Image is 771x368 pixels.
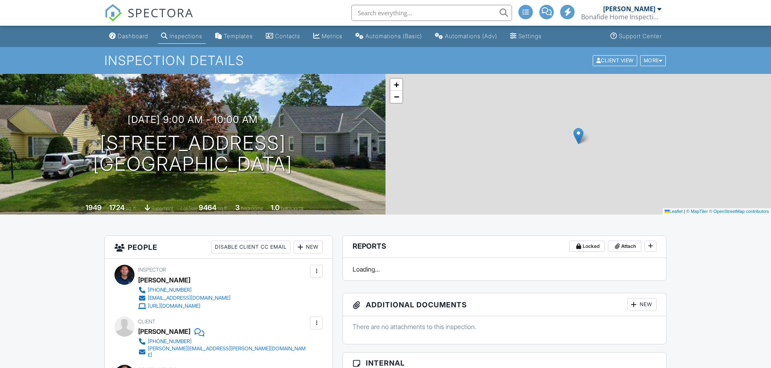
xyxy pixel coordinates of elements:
div: 1724 [109,203,124,212]
h1: Inspection Details [104,53,667,67]
div: [PERSON_NAME] [603,5,655,13]
div: New [294,241,323,254]
a: Zoom out [390,91,402,103]
div: 1949 [86,203,102,212]
span: bathrooms [281,205,304,211]
input: Search everything... [351,5,512,21]
span: | [684,209,685,214]
span: Client [138,319,155,325]
div: Metrics [322,33,343,39]
div: Contacts [275,33,300,39]
div: 1.0 [271,203,279,212]
a: Templates [212,29,256,44]
div: Dashboard [118,33,148,39]
div: [PERSON_NAME][EMAIL_ADDRESS][PERSON_NAME][DOMAIN_NAME] [148,346,308,358]
div: [EMAIL_ADDRESS][DOMAIN_NAME] [148,295,230,301]
span: sq. ft. [126,205,137,211]
a: Metrics [310,29,346,44]
a: Zoom in [390,79,402,91]
h3: [DATE] 9:00 am - 10:00 am [128,114,258,125]
div: [PHONE_NUMBER] [148,287,192,293]
a: [PERSON_NAME][EMAIL_ADDRESS][PERSON_NAME][DOMAIN_NAME] [138,346,308,358]
a: Support Center [607,29,665,44]
a: Dashboard [106,29,151,44]
div: [PERSON_NAME] [138,274,190,286]
div: Disable Client CC Email [211,241,290,254]
a: Automations (Basic) [352,29,425,44]
h1: [STREET_ADDRESS] [GEOGRAPHIC_DATA] [93,133,292,175]
div: More [640,55,666,66]
a: [URL][DOMAIN_NAME] [138,302,230,310]
div: Templates [224,33,253,39]
div: Bonafide Home Inspections [581,13,661,21]
a: © OpenStreetMap contributors [709,209,769,214]
span: − [394,92,399,102]
p: There are no attachments to this inspection. [353,322,657,331]
div: [PERSON_NAME] [138,325,190,337]
div: Inspections [169,33,202,39]
div: [URL][DOMAIN_NAME] [148,303,200,309]
span: Inspector [138,267,166,273]
a: Contacts [263,29,304,44]
a: [PHONE_NUMBER] [138,286,230,294]
a: Client View [592,57,639,63]
div: 3 [235,203,240,212]
div: Support Center [619,33,662,39]
div: Automations (Basic) [365,33,422,39]
a: Settings [507,29,545,44]
a: Automations (Advanced) [432,29,500,44]
h3: Additional Documents [343,293,666,316]
span: Lot Size [181,205,198,211]
span: SPECTORA [128,4,194,21]
h3: People [105,236,332,259]
span: + [394,80,399,90]
span: basement [151,205,173,211]
div: Settings [518,33,542,39]
img: Marker [573,128,583,144]
a: SPECTORA [104,11,194,28]
a: Leaflet [665,209,683,214]
span: bedrooms [241,205,263,211]
span: sq.ft. [218,205,228,211]
div: Automations (Adv) [445,33,497,39]
div: Client View [593,55,637,66]
a: Inspections [158,29,206,44]
a: [PHONE_NUMBER] [138,337,308,346]
img: The Best Home Inspection Software - Spectora [104,4,122,22]
div: 9464 [199,203,216,212]
div: New [627,298,657,311]
span: Built [75,205,84,211]
a: [EMAIL_ADDRESS][DOMAIN_NAME] [138,294,230,302]
div: [PHONE_NUMBER] [148,338,192,345]
a: © MapTiler [686,209,708,214]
